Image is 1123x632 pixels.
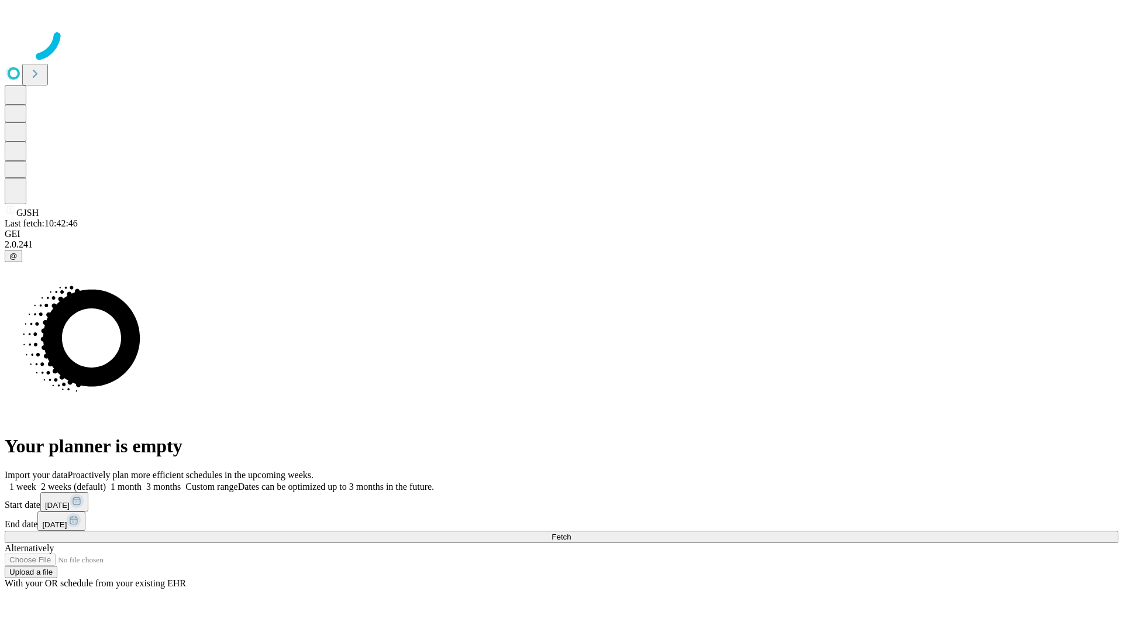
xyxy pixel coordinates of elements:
[40,492,88,511] button: [DATE]
[5,218,78,228] span: Last fetch: 10:42:46
[5,578,186,588] span: With your OR schedule from your existing EHR
[9,482,36,492] span: 1 week
[552,533,571,541] span: Fetch
[238,482,434,492] span: Dates can be optimized up to 3 months in the future.
[42,520,67,529] span: [DATE]
[5,566,57,578] button: Upload a file
[5,543,54,553] span: Alternatively
[146,482,181,492] span: 3 months
[37,511,85,531] button: [DATE]
[5,470,68,480] span: Import your data
[5,250,22,262] button: @
[185,482,237,492] span: Custom range
[45,501,70,510] span: [DATE]
[5,511,1118,531] div: End date
[5,239,1118,250] div: 2.0.241
[5,229,1118,239] div: GEI
[16,208,39,218] span: GJSH
[9,252,18,260] span: @
[68,470,314,480] span: Proactively plan more efficient schedules in the upcoming weeks.
[5,531,1118,543] button: Fetch
[41,482,106,492] span: 2 weeks (default)
[111,482,142,492] span: 1 month
[5,492,1118,511] div: Start date
[5,435,1118,457] h1: Your planner is empty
